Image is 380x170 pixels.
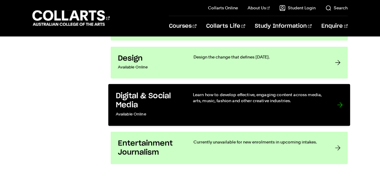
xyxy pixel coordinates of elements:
a: Search [325,5,348,11]
p: Learn how to develop effective, engaging content across media, arts, music, fashion and other cre... [193,91,325,104]
h3: Entertainment Journalism [118,139,181,157]
div: Go to homepage [32,9,110,27]
a: Student Login [279,5,316,11]
h3: Design [118,54,181,63]
p: Available Online [118,63,181,71]
a: Entertainment Journalism Currently unavailable for new enrolments in upcoming intakes. [111,131,348,164]
a: Enquire [321,16,348,36]
h3: Digital & Social Media [115,91,180,110]
a: About Us [248,5,270,11]
a: Study Information [255,16,312,36]
a: Courses [169,16,196,36]
a: Digital & Social Media Available Online Learn how to develop effective, engaging content across m... [108,84,350,126]
a: Collarts Life [206,16,245,36]
p: Design the change that defines [DATE]. [193,54,323,60]
p: Currently unavailable for new enrolments in upcoming intakes. [193,139,323,145]
p: Available Online [115,110,180,119]
a: Collarts Online [208,5,238,11]
a: Design Available Online Design the change that defines [DATE]. [111,46,348,78]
